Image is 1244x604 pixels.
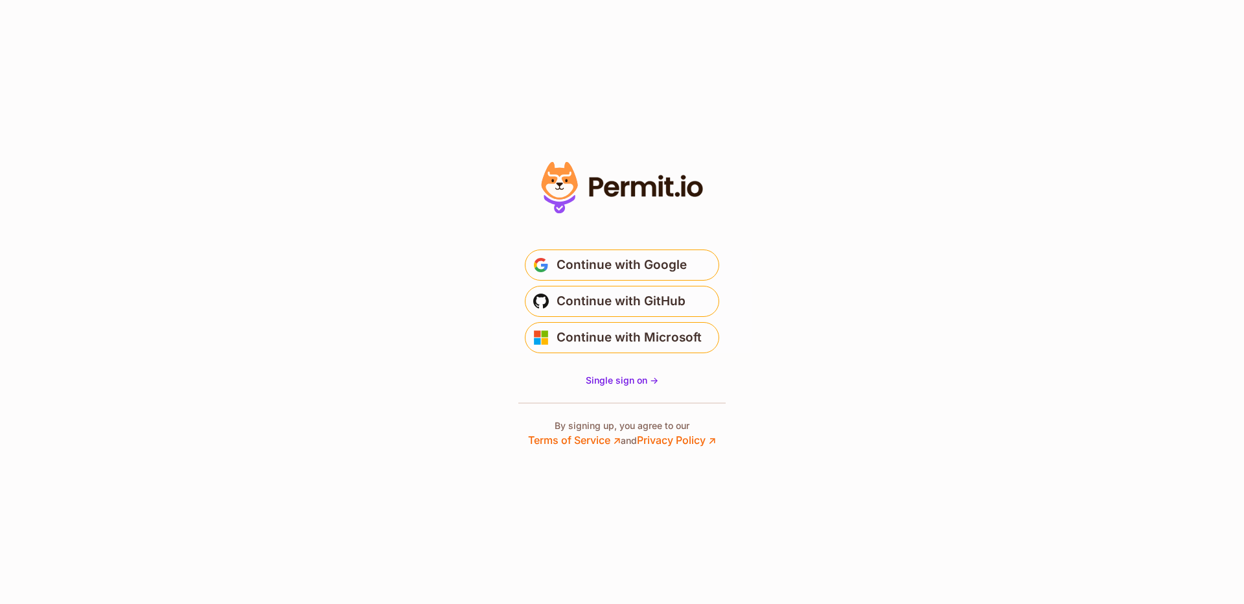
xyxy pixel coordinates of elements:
span: Continue with Google [557,255,687,275]
a: Terms of Service ↗ [528,434,621,447]
button: Continue with Google [525,250,719,281]
span: Continue with Microsoft [557,327,702,348]
span: Single sign on -> [586,375,658,386]
button: Continue with Microsoft [525,322,719,353]
button: Continue with GitHub [525,286,719,317]
p: By signing up, you agree to our and [528,419,716,448]
a: Privacy Policy ↗ [637,434,716,447]
a: Single sign on -> [586,374,658,387]
span: Continue with GitHub [557,291,685,312]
